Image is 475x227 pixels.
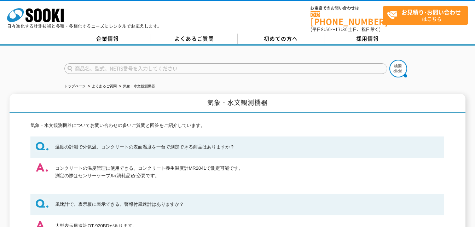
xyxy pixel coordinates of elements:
p: 日々進化する計測技術と多種・多様化するニーズにレンタルでお応えします。 [7,24,162,28]
a: お見積り･お問い合わせはこちら [383,6,468,25]
p: 気象・水文観測機器についてお問い合わせの多いご質問と回答をご紹介しています。 [30,122,444,129]
a: トップページ [64,84,86,88]
li: 気象・水文観測機器 [118,83,155,90]
a: よくあるご質問 [151,34,238,44]
span: お電話でのお問い合わせは [311,6,383,10]
dt: 風速計で、表示板に表示できる、警報付風速計はありますか？ [30,194,444,215]
span: 17:30 [335,26,348,33]
span: (平日 ～ 土日、祝日除く) [311,26,381,33]
a: よくあるご質問 [92,84,117,88]
span: 8:50 [321,26,331,33]
a: 企業情報 [64,34,151,44]
h1: 気象・水文観測機器 [10,94,465,113]
span: はこちら [387,6,468,24]
a: [PHONE_NUMBER] [311,11,383,25]
input: 商品名、型式、NETIS番号を入力してください [64,63,387,74]
img: btn_search.png [389,60,407,77]
a: 採用情報 [324,34,411,44]
span: 初めての方へ [264,35,298,42]
dd: コンクリートの温度管理に使用できる、コンクリート養生温度計MR2041で測定可能です。 測定の際はセンサーケーブル(消耗品)が必要です。 [30,158,444,187]
strong: お見積り･お問い合わせ [401,8,461,16]
dt: 温度の計測で外気温、コンクリートの表面温度を一台で測定できる商品はありますか？ [30,136,444,158]
a: 初めての方へ [238,34,324,44]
